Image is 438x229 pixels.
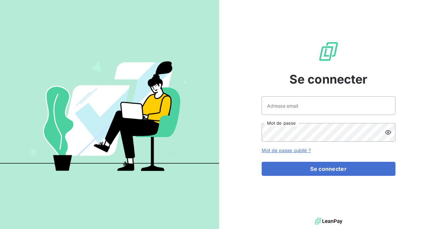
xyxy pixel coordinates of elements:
[318,41,339,62] img: Logo LeanPay
[289,70,368,88] span: Se connecter
[262,162,396,176] button: Se connecter
[315,216,342,226] img: logo
[262,147,311,153] a: Mot de passe oublié ?
[262,96,396,115] input: placeholder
